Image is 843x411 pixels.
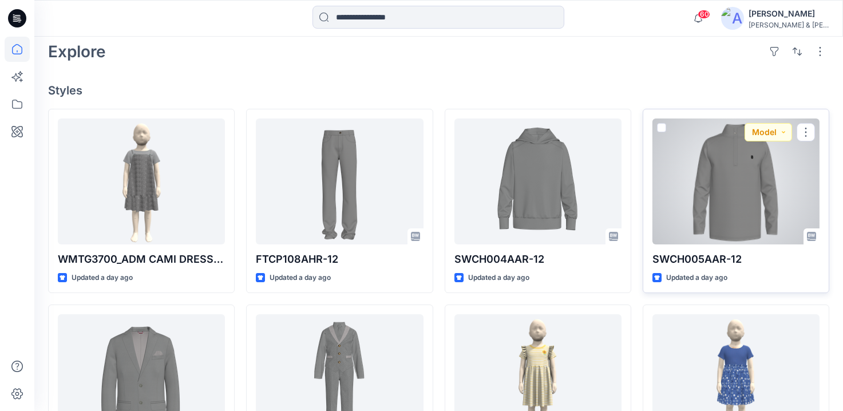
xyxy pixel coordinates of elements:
[468,272,529,284] p: Updated a day ago
[749,7,829,21] div: [PERSON_NAME]
[58,118,225,244] a: WMTG3700_ADM CAMI DRESS SET SHORT SS 9.25
[666,272,727,284] p: Updated a day ago
[58,251,225,267] p: WMTG3700_ADM CAMI DRESS SET SHORT SS 9.25
[698,10,710,19] span: 60
[256,118,423,244] a: FTCP108AHR-12
[48,84,829,97] h4: Styles
[72,272,133,284] p: Updated a day ago
[48,42,106,61] h2: Explore
[749,21,829,29] div: [PERSON_NAME] & [PERSON_NAME]
[652,118,820,244] a: SWCH005AAR-12
[454,251,622,267] p: SWCH004AAR-12
[270,272,331,284] p: Updated a day ago
[721,7,744,30] img: avatar
[652,251,820,267] p: SWCH005AAR-12
[454,118,622,244] a: SWCH004AAR-12
[256,251,423,267] p: FTCP108AHR-12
